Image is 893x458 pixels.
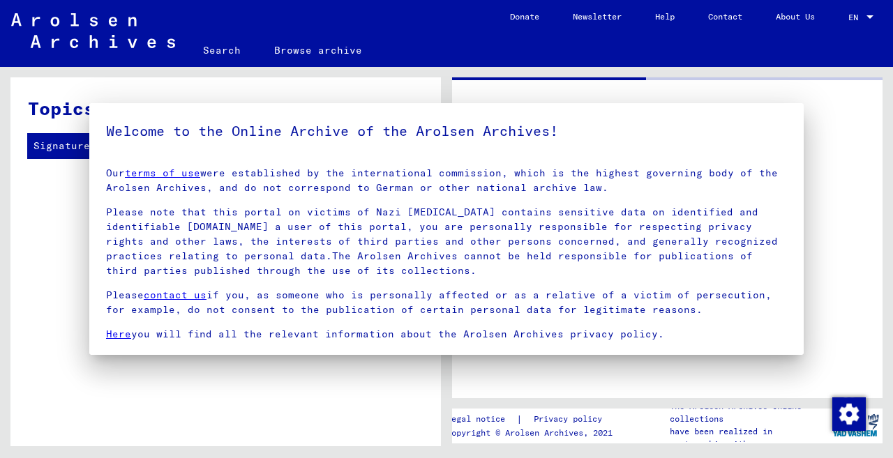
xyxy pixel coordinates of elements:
[106,205,787,278] p: Please note that this portal on victims of Nazi [MEDICAL_DATA] contains sensitive data on identif...
[106,328,131,340] a: Here
[106,351,787,395] p: Some of the documents kept in the Arolsen Archives are copies.The originals are stored in other a...
[106,166,787,195] p: Our were established by the international commission, which is the highest governing body of the ...
[144,289,207,301] a: contact us
[106,327,787,342] p: you will find all the relevant information about the Arolsen Archives privacy policy.
[106,120,787,142] h5: Welcome to the Online Archive of the Arolsen Archives!
[125,167,200,179] a: terms of use
[832,397,866,431] img: Change consent
[106,288,787,317] p: Please if you, as someone who is personally affected or as a relative of a victim of persecution,...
